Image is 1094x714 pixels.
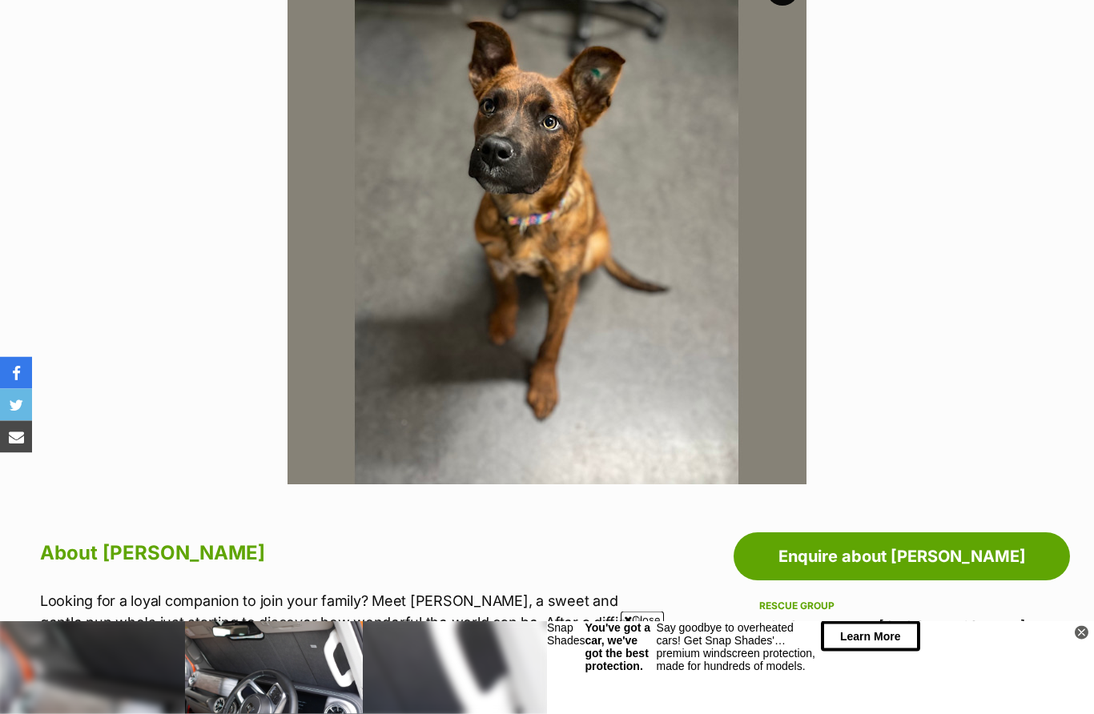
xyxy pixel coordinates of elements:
a: Enquire about [PERSON_NAME] [734,533,1070,581]
a: RSPCA Burwood [GEOGRAPHIC_DATA] [759,619,1026,636]
h2: About [PERSON_NAME] [40,536,652,572]
div: Rescue group [759,600,1044,613]
span: Close [621,612,664,628]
